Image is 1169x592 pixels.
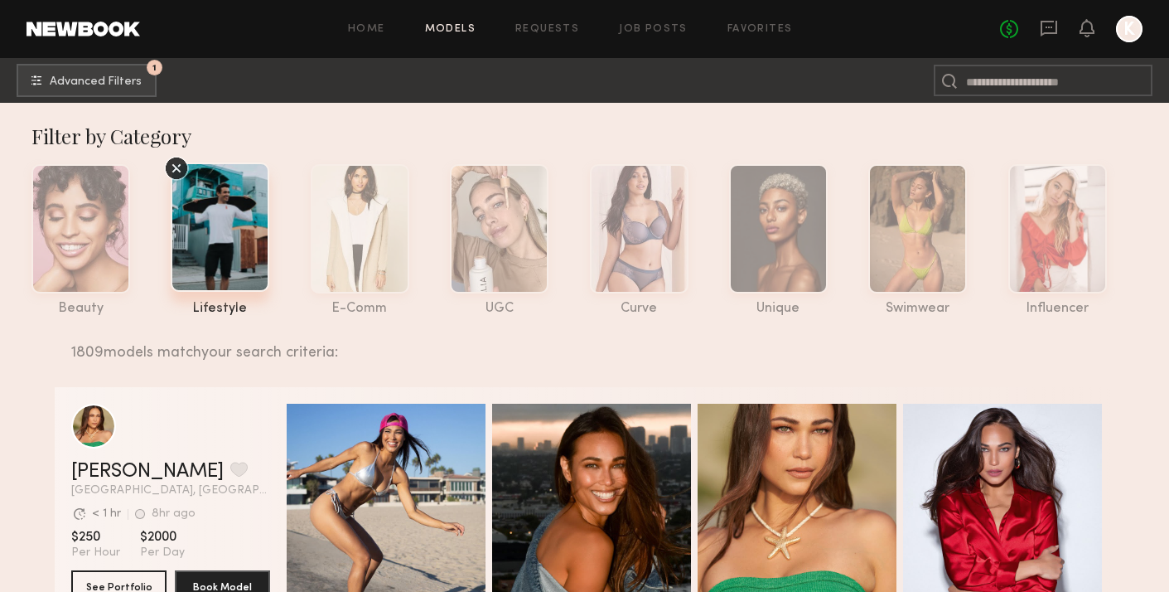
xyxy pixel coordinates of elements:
a: [PERSON_NAME] [71,462,224,482]
button: 1Advanced Filters [17,64,157,97]
div: Filter by Category [31,123,1154,149]
div: < 1 hr [92,508,121,520]
span: Advanced Filters [50,76,142,88]
div: swimwear [868,302,967,316]
span: [GEOGRAPHIC_DATA], [GEOGRAPHIC_DATA] [71,485,270,497]
span: $2000 [140,529,185,546]
div: 8hr ago [152,508,196,520]
a: Models [425,24,476,35]
div: beauty [31,302,130,316]
a: Favorites [727,24,793,35]
div: 1809 models match your search criteria: [71,326,1102,361]
span: 1 [152,64,157,71]
a: K [1116,16,1142,42]
span: $250 [71,529,120,546]
div: lifestyle [171,302,269,316]
div: curve [590,302,688,316]
div: UGC [450,302,548,316]
span: Per Day [140,546,185,560]
span: Per Hour [71,546,120,560]
a: Requests [515,24,579,35]
div: unique [729,302,828,316]
a: Home [348,24,385,35]
div: influencer [1008,302,1107,316]
a: Job Posts [619,24,688,35]
div: e-comm [311,302,409,316]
